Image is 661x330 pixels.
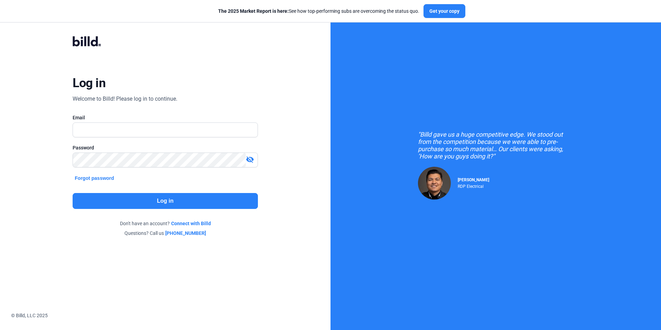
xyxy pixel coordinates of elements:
div: Log in [73,75,105,91]
div: Questions? Call us [73,230,258,237]
a: [PHONE_NUMBER] [165,230,206,237]
div: Password [73,144,258,151]
img: Raul Pacheco [418,167,451,200]
div: Welcome to Billd! Please log in to continue. [73,95,177,103]
div: RDP Electrical [458,182,489,189]
button: Get your copy [423,4,465,18]
div: See how top-performing subs are overcoming the status quo. [218,8,419,15]
button: Log in [73,193,258,209]
span: [PERSON_NAME] [458,177,489,182]
span: The 2025 Market Report is here: [218,8,289,14]
div: Email [73,114,258,121]
div: Don't have an account? [73,220,258,227]
a: Connect with Billd [171,220,211,227]
button: Forgot password [73,174,116,182]
mat-icon: visibility_off [246,155,254,164]
div: "Billd gave us a huge competitive edge. We stood out from the competition because we were able to... [418,131,574,160]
